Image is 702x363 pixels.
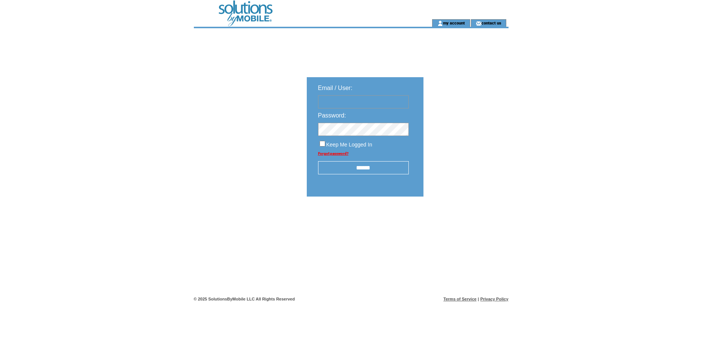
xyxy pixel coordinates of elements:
span: | [478,297,479,301]
a: Privacy Policy [480,297,509,301]
img: transparent.png;jsessionid=2507510093B6A5D88E6F648EAD75D488 [445,215,483,225]
a: contact us [481,20,501,25]
span: © 2025 SolutionsByMobile LLC All Rights Reserved [194,297,295,301]
img: account_icon.gif;jsessionid=2507510093B6A5D88E6F648EAD75D488 [437,20,443,26]
span: Password: [318,112,346,119]
span: Keep Me Logged In [326,142,372,148]
span: Email / User: [318,85,353,91]
a: my account [443,20,465,25]
a: Forgot password? [318,151,349,156]
a: Terms of Service [443,297,477,301]
img: contact_us_icon.gif;jsessionid=2507510093B6A5D88E6F648EAD75D488 [476,20,481,26]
